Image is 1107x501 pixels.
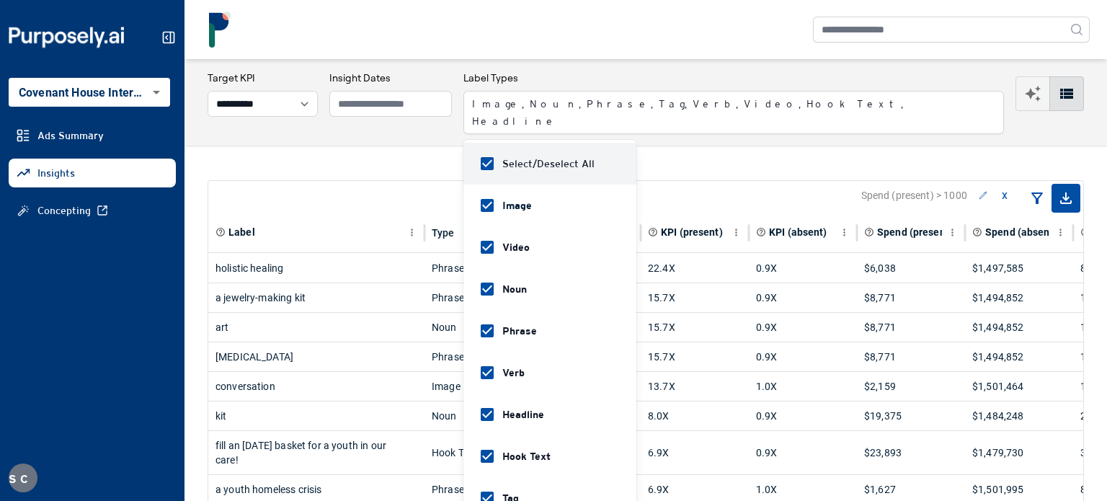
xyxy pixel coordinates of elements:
svg: Element or component part of the ad [215,227,226,237]
div: Phrase [432,254,525,283]
span: Ads Summary [37,128,104,143]
label: Select/Deselect All [502,156,595,171]
div: a jewelry-making kit [215,283,417,312]
button: Label column menu [403,223,421,241]
div: [MEDICAL_DATA] [215,342,417,371]
div: 8.0X [648,402,742,430]
div: $1,479,730 [972,431,1066,474]
svg: Total spend on all ads where label is present [864,227,874,237]
button: x [999,184,1010,207]
span: Hook Text [502,449,551,464]
a: Insights [9,159,176,187]
div: $2,159 [864,372,958,401]
div: fill an [DATE] basket for a youth in our care! [215,431,417,474]
div: art [215,313,417,342]
button: KPI (present) column menu [727,223,745,241]
h3: Label Types [463,71,1004,85]
button: SC [9,464,37,492]
div: 6.9X [648,431,742,474]
div: $19,375 [864,402,958,430]
div: $1,484,248 [972,402,1066,430]
span: Image [502,198,532,213]
span: Headline [502,407,544,422]
span: Label [228,225,255,239]
div: Noun [432,313,525,342]
div: Noun [432,402,525,430]
div: $1,501,464 [972,372,1066,401]
div: 15.7X [648,313,742,342]
div: $1,494,852 [972,283,1066,312]
div: Image [432,372,525,401]
div: $6,038 [864,254,958,283]
span: Phrase [502,324,537,338]
a: Ads Summary [9,121,176,150]
div: Phrase [432,342,525,371]
div: $8,771 [864,342,958,371]
div: Phrase [432,283,525,312]
div: Hook Text [432,431,525,474]
span: Spend (absent) [985,225,1057,239]
span: KPI (present) [661,225,723,239]
div: 0.9X [756,431,850,474]
span: Export as CSV [1052,184,1080,213]
svg: Aggregate KPI value of all ads where label is absent [756,227,766,237]
div: 0.9X [756,254,850,283]
span: Verb [502,365,525,380]
span: Concepting [37,203,91,218]
svg: Total number of ads where label is present [1080,227,1090,237]
span: Spend (present) [877,225,953,239]
span: Video [502,240,530,254]
div: $1,494,852 [972,342,1066,371]
div: Type [432,227,455,239]
button: Spend (absent) column menu [1052,223,1070,241]
div: 13.7X [648,372,742,401]
div: $1,497,585 [972,254,1066,283]
img: logo [202,12,238,48]
div: $1,494,852 [972,313,1066,342]
span: Spend (present) > 1000 [861,188,967,203]
div: $8,771 [864,313,958,342]
button: Image, Noun, Phrase, Tag, Verb, Video, Hook Text, Headline [463,91,1004,134]
span: Noun [502,282,527,296]
div: kit [215,402,417,430]
div: 0.9X [756,283,850,312]
div: 15.7X [648,342,742,371]
h3: Target KPI [208,71,318,85]
div: 15.7X [648,283,742,312]
div: 0.9X [756,402,850,430]
div: $8,771 [864,283,958,312]
div: 0.9X [756,342,850,371]
div: Covenant House International [9,78,170,107]
h3: Insight Dates [329,71,452,85]
div: 22.4X [648,254,742,283]
span: Insights [37,166,75,180]
div: $23,893 [864,431,958,474]
div: holistic healing [215,254,417,283]
button: Spend (present) column menu [943,223,961,241]
a: Concepting [9,196,176,225]
div: conversation [215,372,417,401]
span: KPI (absent) [769,225,827,239]
div: S C [9,464,37,492]
svg: Total spend on all ads where label is absent [972,227,982,237]
div: 1.0X [756,372,850,401]
button: KPI (absent) column menu [835,223,853,241]
div: 0.9X [756,313,850,342]
svg: Aggregate KPI value of all ads where label is present [648,227,658,237]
